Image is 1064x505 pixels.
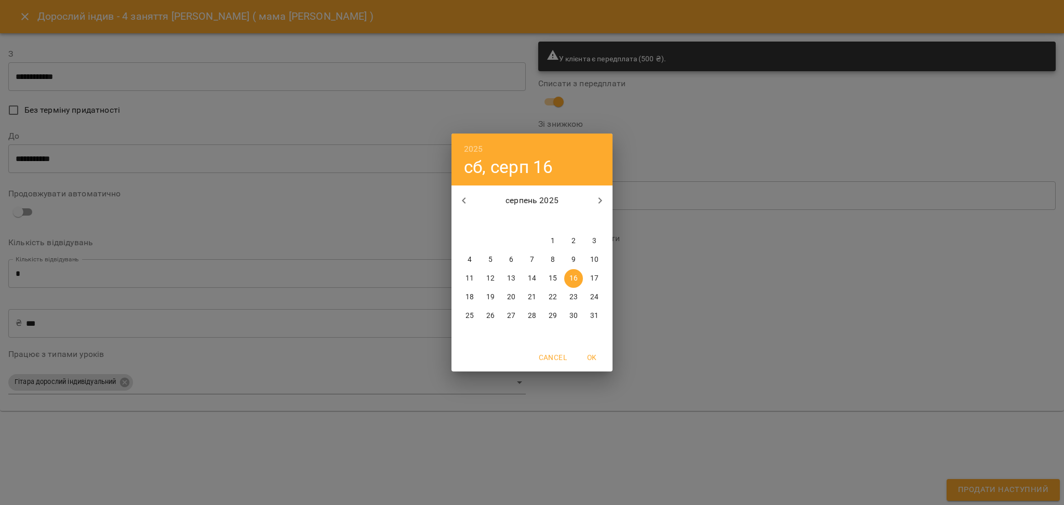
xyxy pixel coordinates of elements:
[564,216,583,227] span: сб
[590,292,598,302] p: 24
[523,216,541,227] span: чт
[460,269,479,288] button: 11
[523,250,541,269] button: 7
[564,269,583,288] button: 16
[481,216,500,227] span: вт
[460,250,479,269] button: 4
[585,232,604,250] button: 3
[502,269,521,288] button: 13
[465,292,474,302] p: 18
[530,255,534,265] p: 7
[585,216,604,227] span: нд
[465,311,474,321] p: 25
[481,250,500,269] button: 5
[523,307,541,325] button: 28
[551,236,555,246] p: 1
[481,288,500,307] button: 19
[464,156,553,178] button: сб, серп 16
[543,232,562,250] button: 1
[575,348,608,367] button: OK
[481,307,500,325] button: 26
[502,307,521,325] button: 27
[571,236,576,246] p: 2
[564,307,583,325] button: 30
[507,273,515,284] p: 13
[564,232,583,250] button: 2
[460,216,479,227] span: пн
[579,351,604,364] span: OK
[507,292,515,302] p: 20
[585,269,604,288] button: 17
[569,311,578,321] p: 30
[486,273,495,284] p: 12
[509,255,513,265] p: 6
[502,216,521,227] span: ср
[585,307,604,325] button: 31
[528,292,536,302] p: 21
[564,288,583,307] button: 23
[543,216,562,227] span: пт
[502,288,521,307] button: 20
[571,255,576,265] p: 9
[590,273,598,284] p: 17
[592,236,596,246] p: 3
[590,255,598,265] p: 10
[549,311,557,321] p: 29
[539,351,567,364] span: Cancel
[543,269,562,288] button: 15
[569,292,578,302] p: 23
[549,273,557,284] p: 15
[543,307,562,325] button: 29
[528,311,536,321] p: 28
[460,307,479,325] button: 25
[528,273,536,284] p: 14
[585,288,604,307] button: 24
[523,288,541,307] button: 21
[488,255,493,265] p: 5
[535,348,571,367] button: Cancel
[564,250,583,269] button: 9
[569,273,578,284] p: 16
[585,250,604,269] button: 10
[465,273,474,284] p: 11
[486,311,495,321] p: 26
[476,194,588,207] p: серпень 2025
[468,255,472,265] p: 4
[551,255,555,265] p: 8
[523,269,541,288] button: 14
[507,311,515,321] p: 27
[543,288,562,307] button: 22
[543,250,562,269] button: 8
[460,288,479,307] button: 18
[464,142,483,156] button: 2025
[549,292,557,302] p: 22
[590,311,598,321] p: 31
[486,292,495,302] p: 19
[502,250,521,269] button: 6
[481,269,500,288] button: 12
